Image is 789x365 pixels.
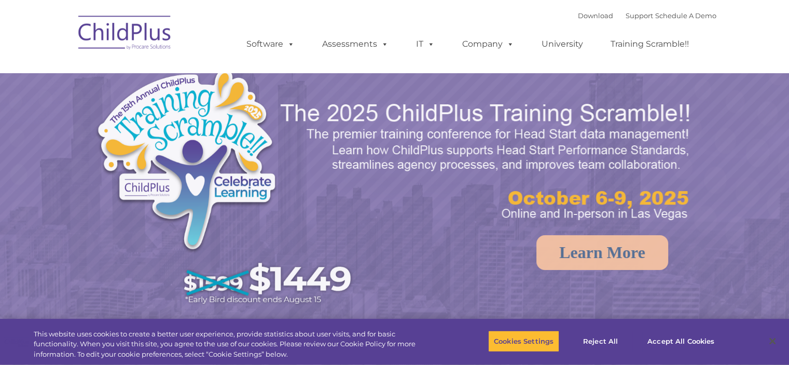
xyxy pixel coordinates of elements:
font: | [578,11,716,20]
a: Learn More [536,235,668,270]
a: Training Scramble!! [600,34,699,55]
a: University [531,34,593,55]
a: IT [406,34,445,55]
a: Software [236,34,305,55]
a: Download [578,11,613,20]
a: Support [626,11,653,20]
img: ChildPlus by Procare Solutions [73,8,177,60]
button: Reject All [568,330,633,352]
button: Cookies Settings [488,330,559,352]
button: Accept All Cookies [642,330,720,352]
div: This website uses cookies to create a better user experience, provide statistics about user visit... [34,329,434,360]
a: Company [452,34,524,55]
button: Close [761,330,784,353]
a: Assessments [312,34,399,55]
a: Schedule A Demo [655,11,716,20]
